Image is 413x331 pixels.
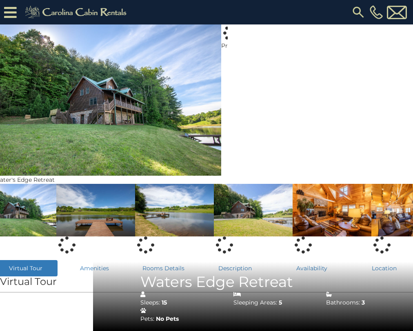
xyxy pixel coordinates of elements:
[135,184,214,236] img: 163276731
[131,260,196,276] a: Rooms Details
[239,84,256,129] img: arrow
[214,184,293,236] img: 163276736
[56,184,135,236] img: 163276735
[351,5,366,20] img: search-regular.svg
[140,299,160,306] span: Sleeps:
[140,315,154,322] span: Pets:
[58,260,131,276] a: Amenities
[274,260,350,276] a: Availability
[21,4,133,20] img: Khaki-logo.png
[196,260,274,276] a: Description
[156,315,179,322] strong: No Pets
[326,299,360,306] span: Bathrooms:
[228,84,267,121] button: Next
[293,184,371,236] img: 164145609
[279,299,282,306] strong: 5
[233,299,277,306] span: Sleeping Areas:
[162,299,167,306] strong: 15
[362,299,365,306] strong: 3
[368,5,385,19] a: [PHONE_NUMBER]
